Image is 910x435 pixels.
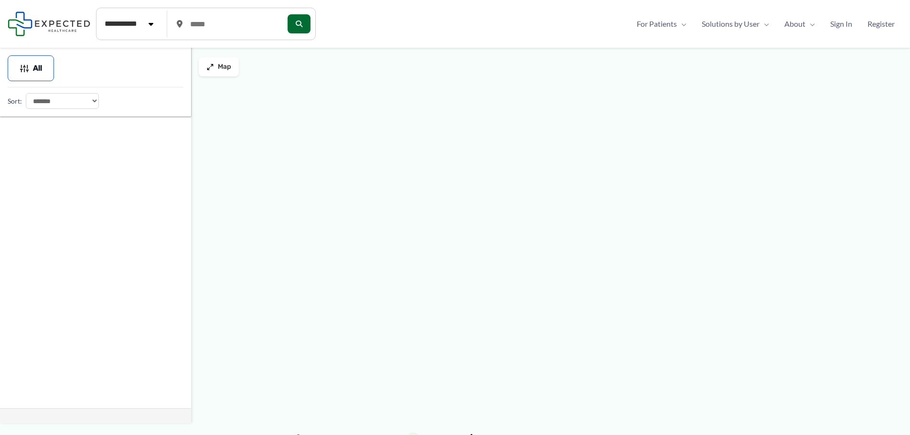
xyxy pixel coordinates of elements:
span: About [784,17,805,31]
a: Register [860,17,902,31]
span: Map [218,63,231,71]
a: Sign In [823,17,860,31]
span: For Patients [637,17,677,31]
a: For PatientsMenu Toggle [629,17,694,31]
a: Solutions by UserMenu Toggle [694,17,777,31]
span: Menu Toggle [677,17,686,31]
span: Solutions by User [702,17,760,31]
a: AboutMenu Toggle [777,17,823,31]
img: Expected Healthcare Logo - side, dark font, small [8,11,90,36]
span: Sign In [830,17,852,31]
img: Maximize [206,63,214,71]
img: Filter [20,64,29,73]
span: Menu Toggle [805,17,815,31]
span: All [33,65,42,72]
label: Sort: [8,95,22,107]
button: Map [199,57,239,76]
button: All [8,55,54,81]
span: Menu Toggle [760,17,769,31]
span: Register [867,17,895,31]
